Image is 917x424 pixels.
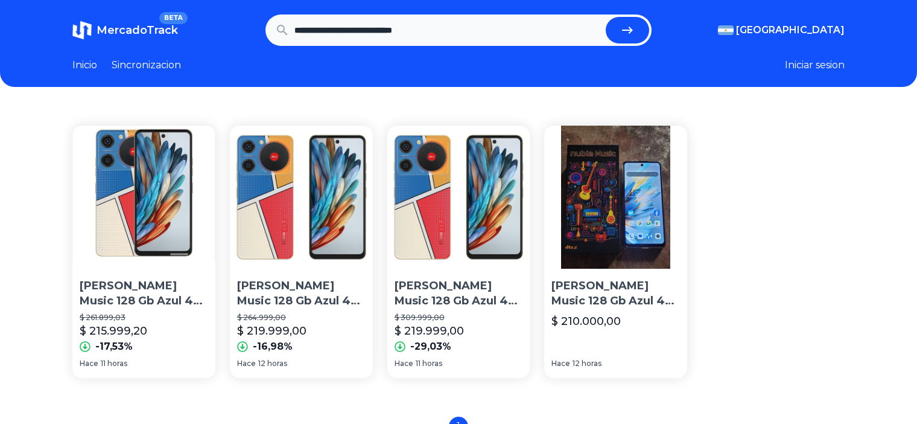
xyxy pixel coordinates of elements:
span: Hace [395,359,413,368]
a: Nubia Music 128 Gb Azul 4 Gb Ram[PERSON_NAME] Music 128 Gb Azul 4 Gb Ram$ 264.999,00$ 219.999,00-... [230,126,373,378]
p: $ 210.000,00 [551,313,621,330]
span: Hace [80,359,98,368]
p: [PERSON_NAME] Music 128 Gb Azul 4 Gb Ram Azul [551,278,680,309]
img: Nubia Music 128 Gb Azul 4 Gb Ram [230,126,373,269]
p: -17,53% [95,339,133,354]
img: Nubia Music 128 Gb Azul 4 Gb Ram Azul [544,126,687,269]
p: [PERSON_NAME] Music 128 Gb Azul 4 Gb Ram [80,278,208,309]
p: $ 264.999,00 [237,313,366,323]
button: Iniciar sesion [785,58,845,72]
p: $ 309.999,00 [395,313,523,323]
span: 11 horas [101,359,127,368]
span: Hace [237,359,256,368]
img: Nubia Music 128 Gb Azul 4 Gb Ram [72,126,215,269]
span: 12 horas [573,359,601,368]
span: 12 horas [258,359,287,368]
img: Argentina [718,25,734,35]
a: MercadoTrackBETA [72,21,178,40]
p: $ 219.999,00 [237,323,306,339]
a: Sincronizacion [112,58,181,72]
img: Nubia Music 128 Gb Azul 4 Gb Ram [387,126,530,269]
p: -29,03% [410,339,451,354]
a: Nubia Music 128 Gb Azul 4 Gb Ram[PERSON_NAME] Music 128 Gb Azul 4 Gb Ram$ 309.999,00$ 219.999,00-... [387,126,530,378]
p: $ 219.999,00 [395,323,464,339]
a: Nubia Music 128 Gb Azul 4 Gb Ram Azul[PERSON_NAME] Music 128 Gb Azul 4 Gb Ram Azul$ 210.000,00Hac... [544,126,687,378]
p: [PERSON_NAME] Music 128 Gb Azul 4 Gb Ram [237,278,366,309]
span: [GEOGRAPHIC_DATA] [736,23,845,37]
a: Nubia Music 128 Gb Azul 4 Gb Ram[PERSON_NAME] Music 128 Gb Azul 4 Gb Ram$ 261.899,03$ 215.999,20-... [72,126,215,378]
button: [GEOGRAPHIC_DATA] [718,23,845,37]
img: MercadoTrack [72,21,92,40]
span: Hace [551,359,570,368]
p: $ 261.899,03 [80,313,208,323]
p: [PERSON_NAME] Music 128 Gb Azul 4 Gb Ram [395,278,523,309]
p: $ 215.999,20 [80,323,147,339]
a: Inicio [72,58,97,72]
span: BETA [159,12,188,24]
p: -16,98% [253,339,293,354]
span: 11 horas [416,359,442,368]
span: MercadoTrack [97,24,178,37]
